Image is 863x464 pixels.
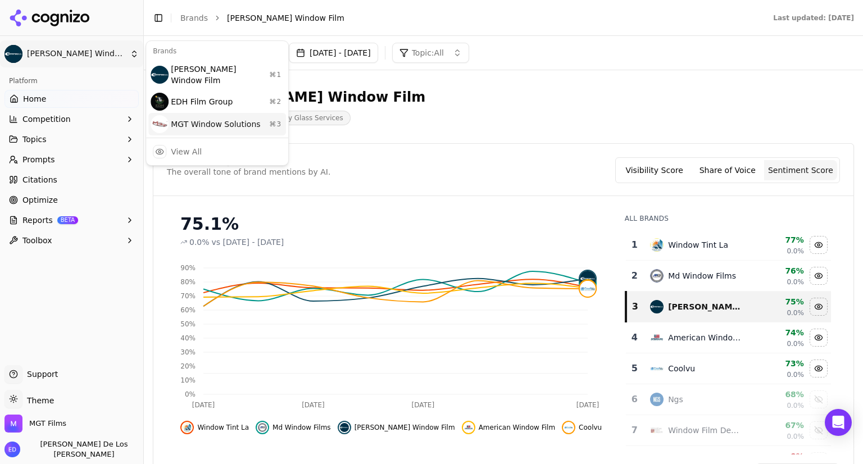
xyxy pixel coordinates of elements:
[148,113,286,135] div: MGT Window Solutions
[269,97,281,106] span: ⌘ 2
[269,120,281,129] span: ⌘ 3
[148,59,286,90] div: [PERSON_NAME] Window Film
[171,146,202,157] div: View All
[148,90,286,113] div: EDH Film Group
[269,70,281,79] span: ⌘ 1
[151,93,169,111] img: EDH Film Group
[151,115,169,133] img: MGT Window Solutions
[148,43,286,59] div: Brands
[151,66,169,84] img: Campbell Window Film
[146,40,289,166] div: Current brand: Campbell Window Film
